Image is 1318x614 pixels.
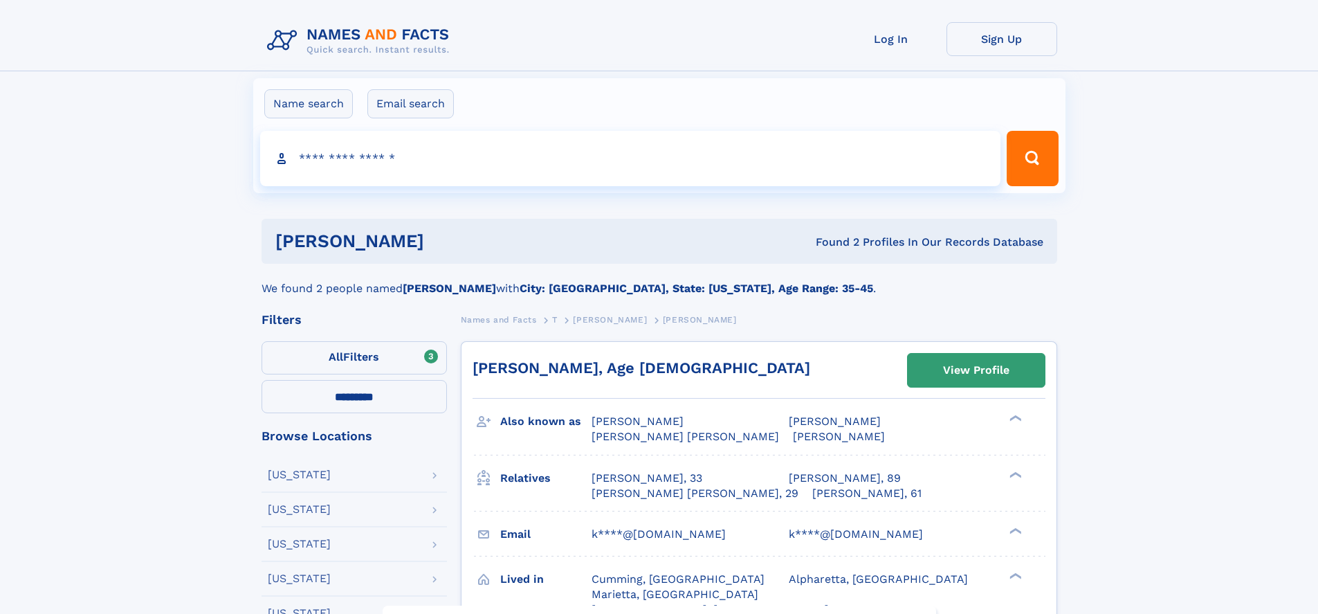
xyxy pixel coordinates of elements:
b: City: [GEOGRAPHIC_DATA], State: [US_STATE], Age Range: 35-45 [520,282,873,295]
label: Email search [367,89,454,118]
button: Search Button [1007,131,1058,186]
label: Filters [262,341,447,374]
span: Marietta, [GEOGRAPHIC_DATA] [592,588,758,601]
h1: [PERSON_NAME] [275,233,620,250]
h3: Relatives [500,467,592,490]
span: Cumming, [GEOGRAPHIC_DATA] [592,572,765,586]
h3: Lived in [500,568,592,591]
span: All [329,350,343,363]
div: Filters [262,314,447,326]
div: [US_STATE] [268,539,331,550]
div: View Profile [943,354,1009,386]
a: Names and Facts [461,311,537,328]
div: Browse Locations [262,430,447,442]
label: Name search [264,89,353,118]
span: [PERSON_NAME] [592,415,684,428]
div: Found 2 Profiles In Our Records Database [620,235,1043,250]
span: [PERSON_NAME] [573,315,647,325]
a: [PERSON_NAME] [573,311,647,328]
span: T [552,315,558,325]
a: [PERSON_NAME], 33 [592,471,702,486]
input: search input [260,131,1001,186]
div: [US_STATE] [268,469,331,480]
div: ❯ [1006,414,1023,423]
span: [PERSON_NAME] [PERSON_NAME] [592,430,779,443]
div: We found 2 people named with . [262,264,1057,297]
a: [PERSON_NAME], 89 [789,471,901,486]
a: Log In [836,22,946,56]
div: [US_STATE] [268,573,331,584]
span: [PERSON_NAME] [789,415,881,428]
a: View Profile [908,354,1045,387]
a: [PERSON_NAME] [PERSON_NAME], 29 [592,486,798,501]
span: [PERSON_NAME] [793,430,885,443]
a: Sign Up [946,22,1057,56]
div: ❯ [1006,470,1023,479]
b: [PERSON_NAME] [403,282,496,295]
div: [US_STATE] [268,504,331,515]
a: T [552,311,558,328]
a: [PERSON_NAME], 61 [812,486,922,501]
div: ❯ [1006,526,1023,535]
a: [PERSON_NAME], Age [DEMOGRAPHIC_DATA] [473,359,810,377]
span: Alpharetta, [GEOGRAPHIC_DATA] [789,572,968,586]
span: [PERSON_NAME] [663,315,737,325]
h3: Email [500,523,592,546]
div: ❯ [1006,571,1023,580]
img: Logo Names and Facts [262,22,461,60]
h3: Also known as [500,410,592,433]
